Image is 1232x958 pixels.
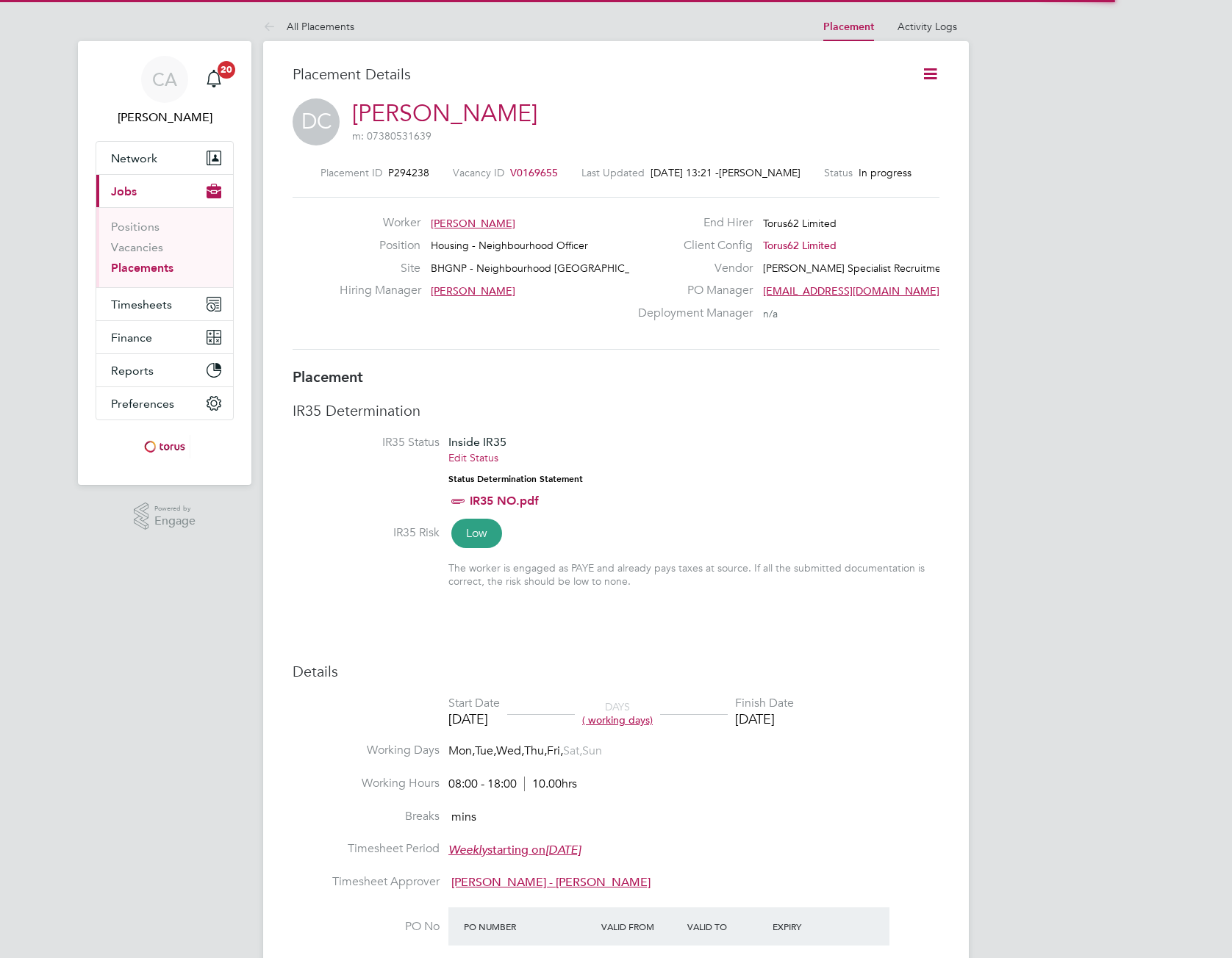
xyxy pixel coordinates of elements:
[340,215,420,231] label: Worker
[96,207,233,287] div: Jobs
[448,561,939,588] div: The worker is engaged as PAYE and already pays taxes at source. If all the submitted documentatio...
[763,307,778,320] span: n/a
[340,261,420,276] label: Site
[352,99,537,128] a: [PERSON_NAME]
[111,220,160,234] a: Positions
[293,841,440,857] label: Timesheet Period
[575,700,660,727] div: DAYS
[651,166,719,179] span: [DATE] 13:21 -
[111,151,157,165] span: Network
[293,401,939,420] h3: IR35 Determination
[111,397,174,411] span: Preferences
[352,129,431,143] span: m: 07380531639
[451,519,502,548] span: Low
[684,913,770,940] div: Valid To
[293,874,440,890] label: Timesheet Approver
[448,777,577,792] div: 08:00 - 18:00
[340,238,420,253] label: Position
[448,843,581,857] span: starting on
[763,217,837,230] span: Torus62 Limited
[451,875,651,890] span: [PERSON_NAME] - [PERSON_NAME]
[448,696,500,711] div: Start Date
[431,284,515,298] span: [PERSON_NAME]
[448,451,498,464] a: Edit Status
[719,166,801,179] span: [PERSON_NAME]
[431,262,660,275] span: BHGNP - Neighbourhood [GEOGRAPHIC_DATA]
[111,364,154,378] span: Reports
[218,61,235,79] span: 20
[431,217,515,230] span: [PERSON_NAME]
[547,743,563,758] span: Fri,
[629,306,753,321] label: Deployment Manager
[293,435,440,450] label: IR35 Status
[524,743,547,758] span: Thu,
[293,662,939,681] h3: Details
[451,810,476,824] span: mins
[448,435,506,449] span: Inside IR35
[340,283,420,298] label: Hiring Manager
[629,238,753,253] label: Client Config
[96,56,234,126] a: CA[PERSON_NAME]
[293,743,440,758] label: Working Days
[448,474,583,484] strong: Status Determination Statement
[470,494,539,508] a: IR35 NO.pdf
[581,166,645,179] label: Last Updated
[735,696,794,711] div: Finish Date
[96,354,233,386] button: Reports
[496,743,524,758] span: Wed,
[582,713,653,727] span: ( working days)
[448,843,487,857] em: Weekly
[769,913,855,940] div: Expiry
[545,843,581,857] em: [DATE]
[453,166,504,179] label: Vacancy ID
[629,215,753,231] label: End Hirer
[293,525,440,541] label: IR35 Risk
[563,743,582,758] span: Sat,
[460,913,598,940] div: PO Number
[111,261,173,275] a: Placements
[824,166,853,179] label: Status
[293,98,340,145] span: DC
[111,240,163,254] a: Vacancies
[475,743,496,758] span: Tue,
[823,21,874,33] a: Placement
[154,503,196,515] span: Powered by
[763,262,988,275] span: [PERSON_NAME] Specialist Recruitment Limited
[763,284,1025,298] span: [EMAIL_ADDRESS][DOMAIN_NAME] working@torus.…
[96,109,234,126] span: Catherine Arnold
[293,919,440,934] label: PO No
[448,743,475,758] span: Mon,
[96,288,233,320] button: Timesheets
[510,166,558,179] span: V0169655
[293,368,363,386] b: Placement
[96,435,234,458] a: Go to home page
[735,710,794,727] div: [DATE]
[111,184,137,198] span: Jobs
[582,743,602,758] span: Sun
[859,166,912,179] span: In progress
[134,503,196,530] a: Powered byEngage
[293,776,440,791] label: Working Hours
[388,166,429,179] span: P294238
[96,175,233,207] button: Jobs
[598,913,684,940] div: Valid From
[111,331,152,345] span: Finance
[763,239,837,252] span: Torus62 Limited
[154,515,196,527] span: Engage
[263,20,354,33] a: All Placements
[524,777,577,791] span: 10.00hrs
[898,20,957,33] a: Activity Logs
[629,261,753,276] label: Vendor
[96,387,233,419] button: Preferences
[629,283,753,298] label: PO Manager
[293,809,440,824] label: Breaks
[139,435,190,458] img: torus-logo-retina.png
[111,298,172,311] span: Timesheets
[431,239,588,252] span: Housing - Neighbourhood Officer
[448,710,500,727] div: [DATE]
[320,166,382,179] label: Placement ID
[96,142,233,174] button: Network
[199,56,229,103] a: 20
[96,321,233,353] button: Finance
[78,41,251,485] nav: Main navigation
